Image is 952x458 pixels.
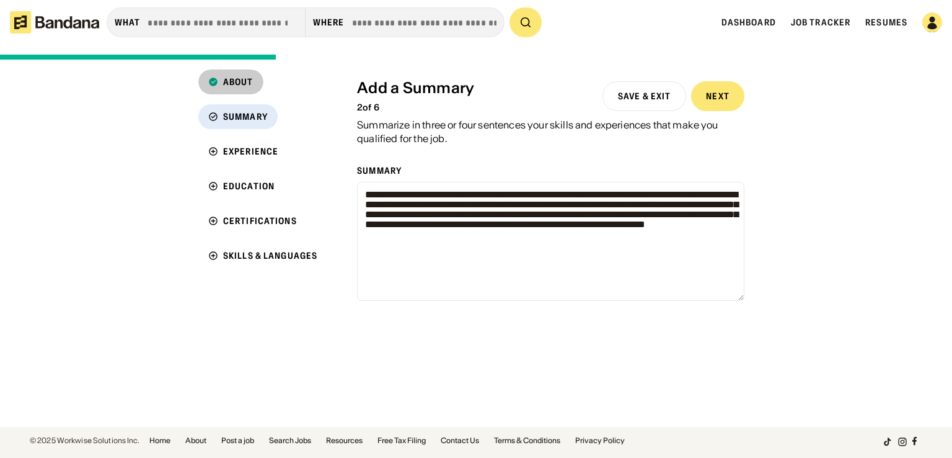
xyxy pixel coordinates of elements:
a: Job Tracker [791,17,850,28]
div: Summary [223,112,268,121]
img: Bandana logotype [10,11,99,34]
div: 2 of 6 [357,102,474,113]
div: Education [223,182,275,191]
div: Experience [223,147,278,156]
a: Education [198,174,327,199]
div: Add a Summary [357,79,474,97]
a: Post a job [221,437,254,444]
a: About [185,437,206,444]
a: Dashboard [721,17,776,28]
a: Home [149,437,170,444]
a: Certifications [198,209,327,233]
div: what [115,17,140,28]
a: Free Tax Filing [377,437,426,444]
a: Search Jobs [269,437,311,444]
a: Privacy Policy [575,437,625,444]
div: Where [313,17,345,28]
div: Summary [357,165,744,176]
div: © 2025 Workwise Solutions Inc. [30,437,139,444]
a: Skills & Languages [198,243,327,268]
div: Save & Exit [618,92,671,101]
div: Next [706,92,729,101]
div: Skills & Languages [223,251,317,260]
div: Summarize in three or four sentences your skills and experiences that make you qualified for the ... [357,118,744,146]
a: Resumes [865,17,907,28]
a: About [198,70,327,94]
a: Experience [198,139,327,164]
a: Terms & Conditions [494,437,560,444]
a: Resources [326,437,363,444]
div: Certifications [223,217,297,225]
a: Contact Us [441,437,479,444]
a: Summary [198,104,327,129]
div: About [223,78,253,86]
